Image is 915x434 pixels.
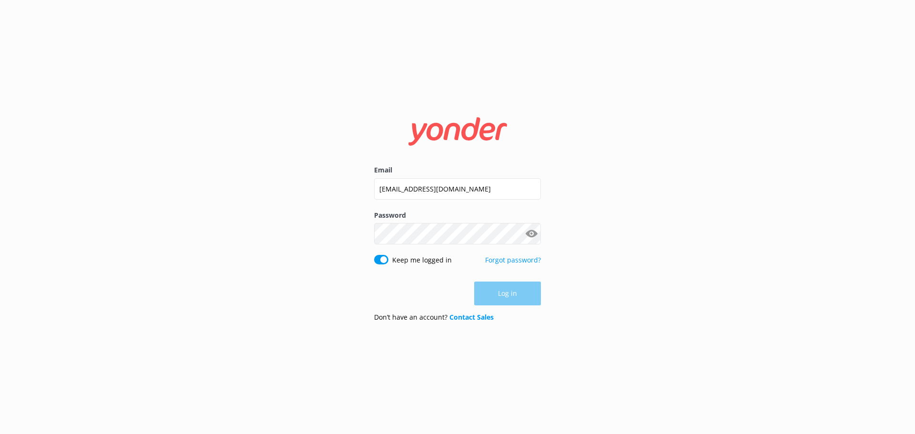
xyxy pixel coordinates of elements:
label: Password [374,210,541,221]
label: Email [374,165,541,175]
label: Keep me logged in [392,255,452,265]
input: user@emailaddress.com [374,178,541,200]
button: Show password [522,224,541,243]
a: Forgot password? [485,255,541,264]
a: Contact Sales [449,313,494,322]
p: Don’t have an account? [374,312,494,323]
